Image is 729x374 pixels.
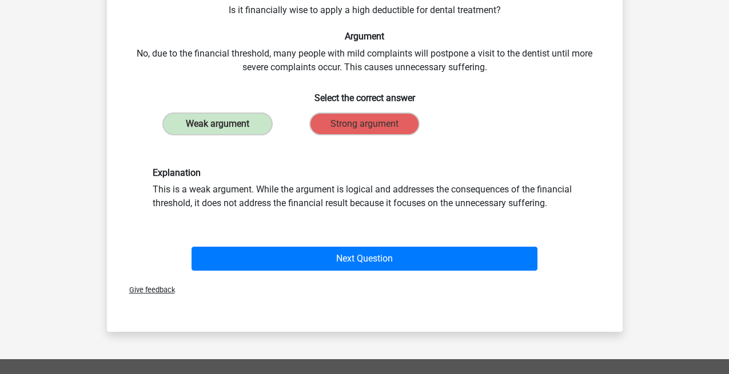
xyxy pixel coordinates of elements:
div: This is a weak argument. While the argument is logical and addresses the consequences of the fina... [144,167,585,210]
label: Strong argument [309,112,420,135]
h6: Argument [125,31,604,42]
h6: Explanation [153,167,577,178]
span: Give feedback [120,285,175,294]
label: Weak argument [162,112,273,135]
h6: Select the correct answer [125,83,604,103]
button: Next Question [192,247,537,271]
